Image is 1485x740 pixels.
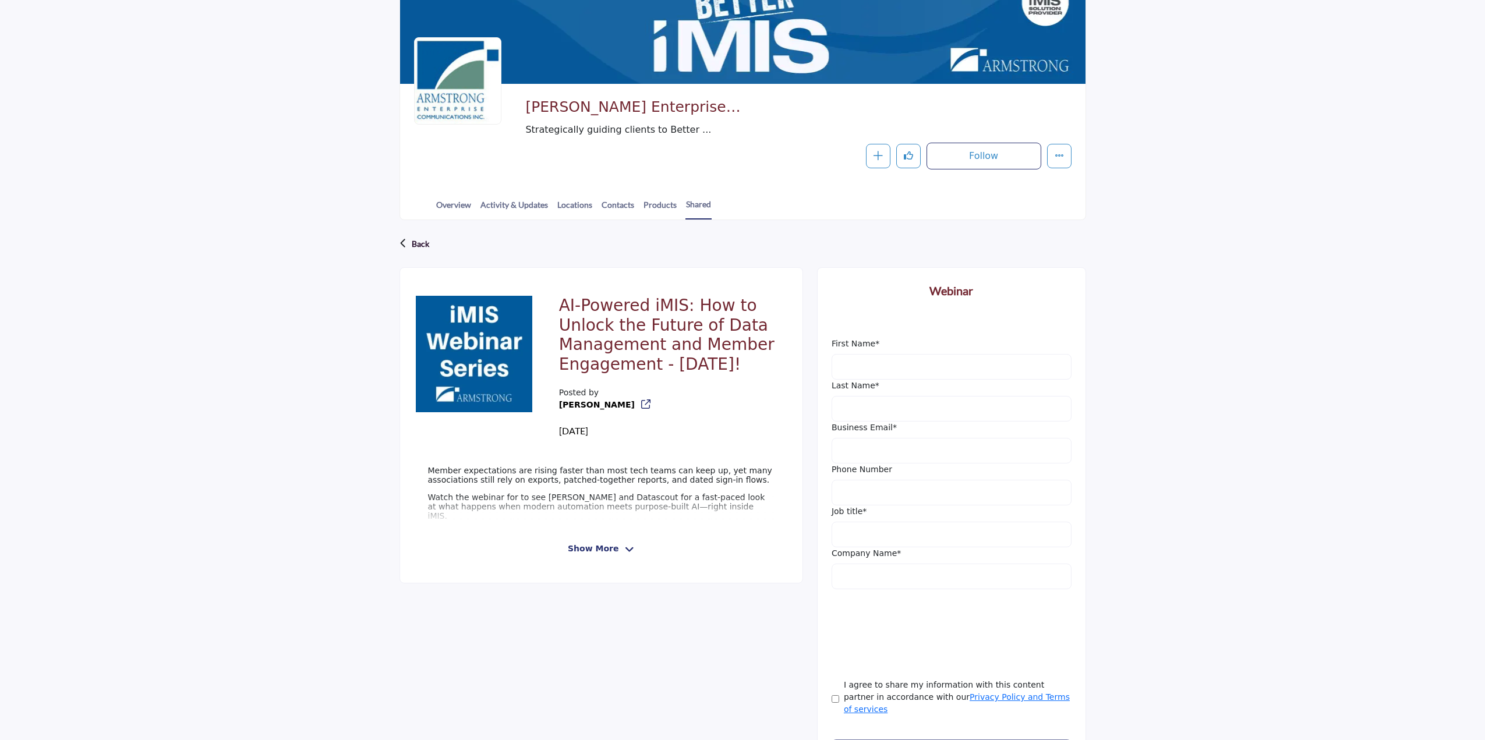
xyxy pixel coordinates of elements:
[559,296,775,378] h2: AI-Powered iMIS: How to Unlock the Future of Data Management and Member Engagement - [DATE]!
[896,144,921,168] button: Like
[832,463,892,476] label: Phone Number
[832,564,1072,589] input: Company Name
[428,466,775,484] p: Member expectations are rising faster than most tech teams can keep up, yet many associations sti...
[601,199,635,219] a: Contacts
[480,199,549,219] a: Activity & Updates
[832,607,1009,653] iframe: reCAPTCHA
[832,505,867,518] label: Job title*
[832,354,1072,380] input: First Name
[685,198,712,219] a: Shared
[832,522,1072,547] input: Job Title
[436,199,472,219] a: Overview
[927,143,1041,169] button: Follow
[832,396,1072,422] input: Last Name
[643,199,677,219] a: Products
[832,380,879,392] label: Last Name*
[412,233,429,254] p: Back
[832,480,1072,505] input: Phone Number
[832,282,1072,299] h2: Webinar
[559,425,588,436] span: [DATE]
[832,438,1072,463] input: Business Email
[832,338,879,350] label: First Name*
[559,400,635,409] a: [PERSON_NAME]
[559,387,668,438] div: Posted by
[525,98,788,117] span: Armstrong Enterprise Communications
[1047,144,1072,168] button: More details
[416,296,532,412] img: No Feature content logo
[428,493,775,521] p: Watch the webinar for to see [PERSON_NAME] and Datascout for a fast-paced look at what happens wh...
[844,679,1072,716] label: I agree to share my information with this content partner in accordance with our
[832,547,901,560] label: Company Name*
[557,199,593,219] a: Locations
[832,422,897,434] label: Business Email*
[568,543,618,555] span: Show More
[832,695,839,703] input: Agree Terms & Conditions
[525,123,898,137] span: Strategically guiding clients to Better iMIS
